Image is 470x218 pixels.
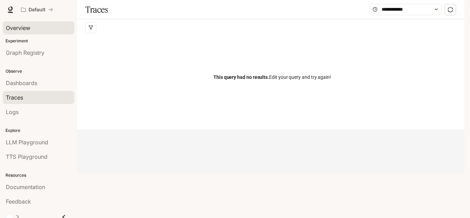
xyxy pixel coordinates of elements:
[213,73,331,81] span: Edit your query and try again!
[213,74,269,80] span: This query had no results.
[18,3,56,17] button: All workspaces
[29,7,45,13] p: Default
[448,7,453,12] span: sync
[85,3,108,17] h1: Traces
